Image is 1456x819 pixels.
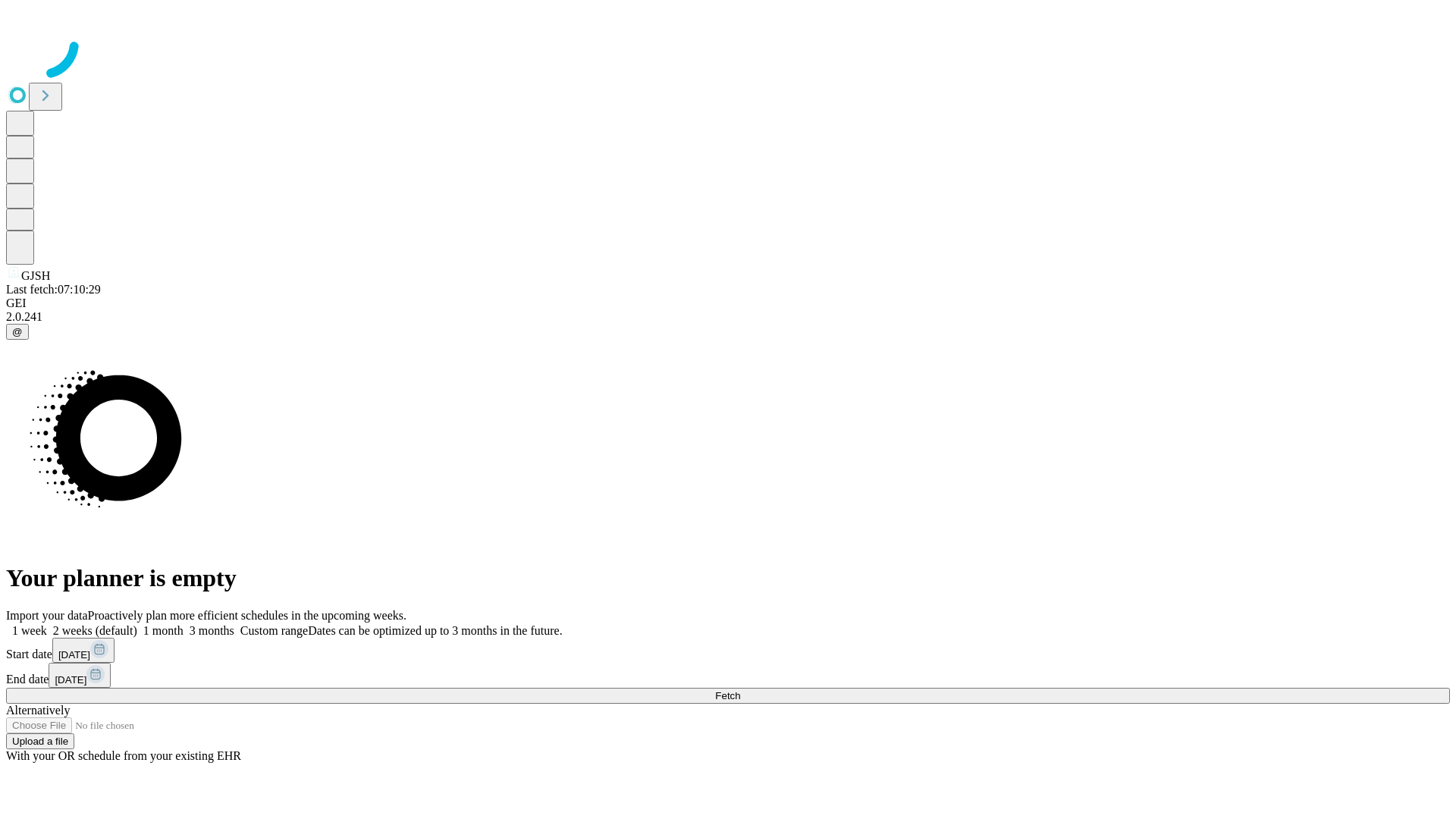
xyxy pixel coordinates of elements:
[6,749,241,762] span: With your OR schedule from your existing EHR
[6,704,70,717] span: Alternatively
[6,283,101,296] span: Last fetch: 07:10:29
[53,624,137,637] span: 2 weeks (default)
[6,297,1450,310] div: GEI
[6,663,1450,688] div: End date
[55,674,86,686] span: [DATE]
[190,624,234,637] span: 3 months
[52,638,115,663] button: [DATE]
[49,663,111,688] button: [DATE]
[308,624,562,637] span: Dates can be optimized up to 3 months in the future.
[240,624,308,637] span: Custom range
[6,564,1450,592] h1: Your planner is empty
[88,609,406,622] span: Proactively plan more efficient schedules in the upcoming weeks.
[715,690,740,701] span: Fetch
[21,269,50,282] span: GJSH
[6,638,1450,663] div: Start date
[143,624,184,637] span: 1 month
[6,310,1450,324] div: 2.0.241
[6,733,74,749] button: Upload a file
[6,324,29,340] button: @
[12,326,23,337] span: @
[6,688,1450,704] button: Fetch
[58,649,90,661] span: [DATE]
[6,609,88,622] span: Import your data
[12,624,47,637] span: 1 week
